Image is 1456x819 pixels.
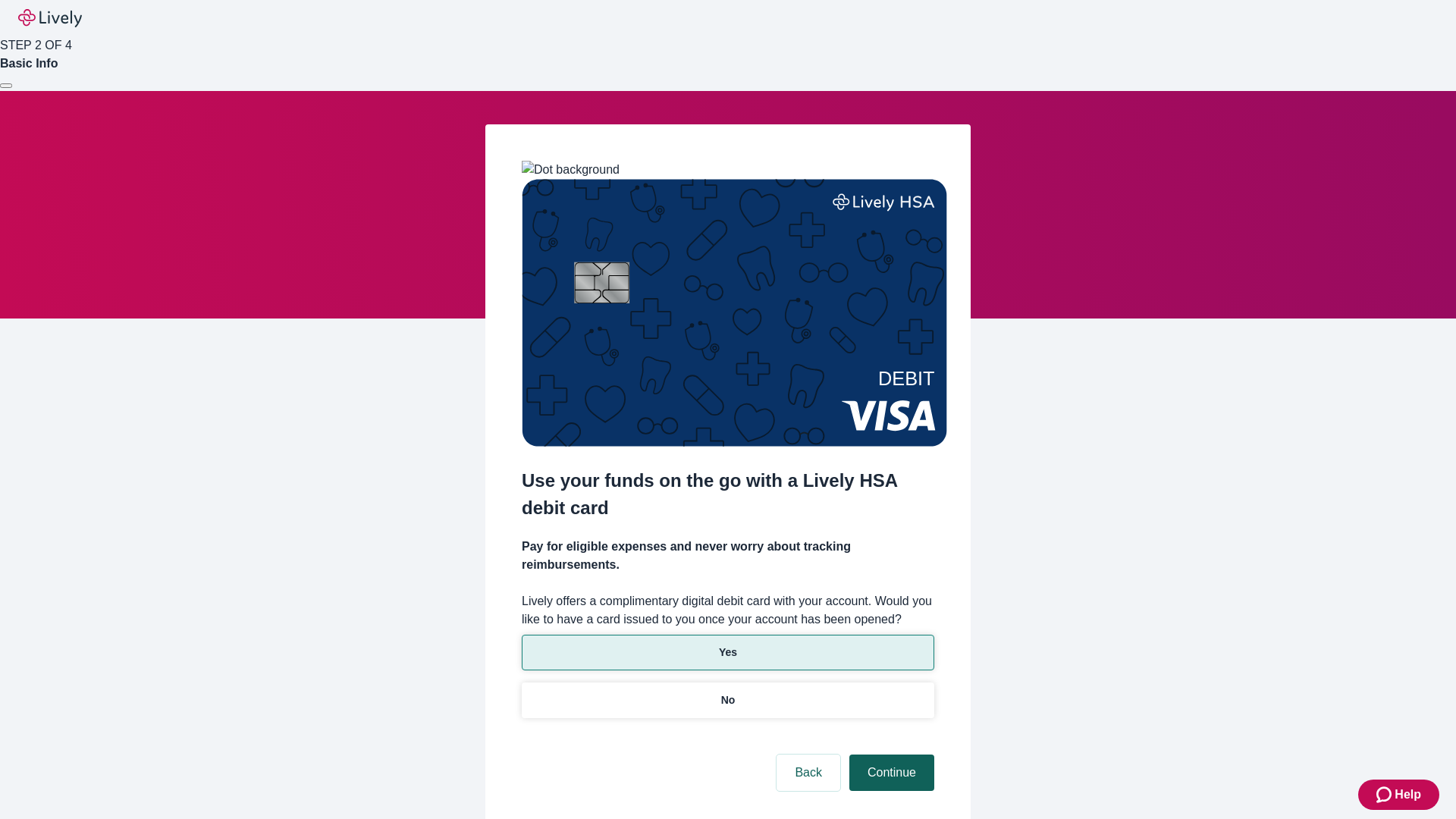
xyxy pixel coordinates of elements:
[522,467,934,522] h2: Use your funds on the go with a Lively HSA debit card
[522,682,934,718] button: No
[522,179,947,447] img: Debit card
[1358,780,1439,810] button: Zendesk support iconHelp
[721,692,736,708] p: No
[849,755,934,791] button: Continue
[522,161,620,179] img: Dot background
[1395,786,1421,804] span: Help
[522,635,934,670] button: Yes
[522,538,934,574] h4: Pay for eligible expenses and never worry about tracking reimbursements.
[777,755,840,791] button: Back
[719,645,737,661] p: Yes
[18,9,82,27] img: Lively
[522,592,934,629] label: Lively offers a complimentary digital debit card with your account. Would you like to have a card...
[1376,786,1395,804] svg: Zendesk support icon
